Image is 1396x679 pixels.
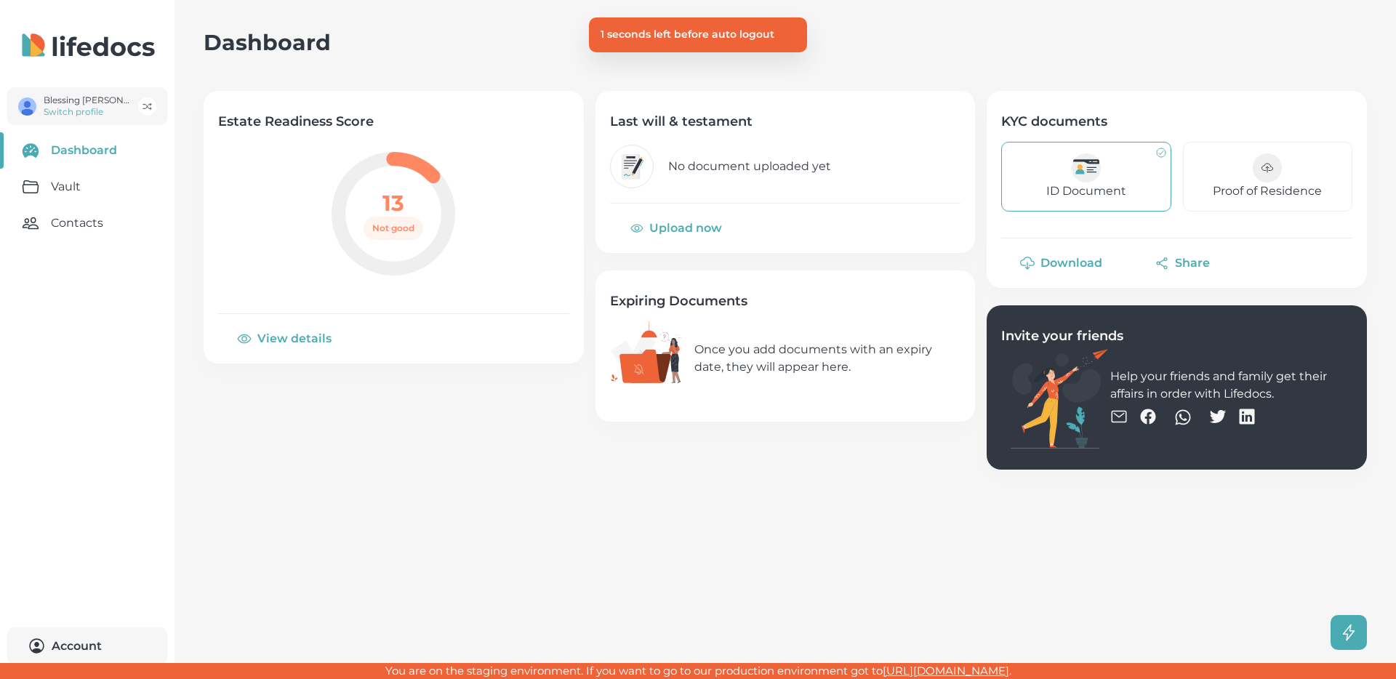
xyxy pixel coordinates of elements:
a: Personal iconID Document [1001,142,1171,212]
p: Help your friends and family get their affairs in order with Lifedocs. [1110,368,1352,403]
img: Personal icon [614,148,650,185]
button: Account [7,627,167,664]
img: Blessing Jonamu [18,97,36,116]
p: Once you add documents with an expiry date, they will appear here. [694,341,961,376]
a: [URL][DOMAIN_NAME] [883,666,1009,676]
h4: Last will & testament [610,113,961,130]
h4: Invite your friends [1001,327,1352,345]
button: twitter [1209,403,1227,432]
p: Switch profile [44,106,132,118]
button: email [1110,403,1128,432]
button: Proof of Residence [1183,142,1352,212]
span: Not good [364,222,423,234]
h4: Estate Readiness Score [218,113,569,130]
button: Blessing JonamuBlessing [PERSON_NAME]Switch profile [7,87,167,125]
button: View details [218,321,353,356]
h2: Dashboard [204,29,331,56]
button: Share [1136,246,1232,281]
button: facebook [1139,403,1157,432]
button: Download [1001,246,1124,281]
p: Proof of Residence [1213,182,1322,200]
h4: KYC documents [1001,113,1352,130]
p: Blessing [PERSON_NAME] [44,95,132,106]
button: linkedin [1238,403,1256,432]
img: Personal icon [1068,150,1104,186]
p: ID Document [1046,182,1126,200]
p: No document uploaded yet [668,158,831,175]
h4: Expiring Documents [610,292,961,310]
p: 1 seconds left before auto logout [601,26,774,44]
h2: 13 [382,190,404,217]
button: Upload now [610,211,744,246]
